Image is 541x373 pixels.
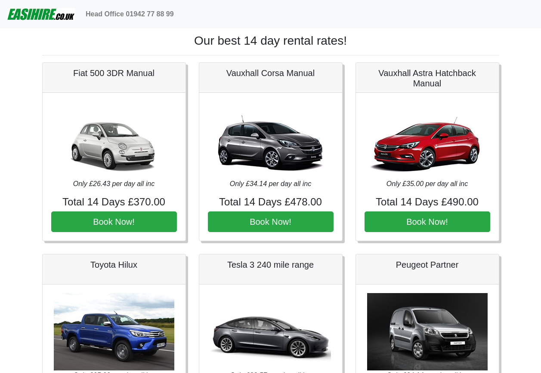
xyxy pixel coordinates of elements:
[7,6,75,23] img: easihire_logo_small.png
[82,6,177,23] a: Head Office 01942 77 88 99
[208,211,334,232] button: Book Now!
[42,34,499,48] h1: Our best 14 day rental rates!
[73,180,155,187] i: Only £26.43 per day all inc
[208,196,334,208] h4: Total 14 Days £478.00
[54,293,174,370] img: Toyota Hilux
[51,211,177,232] button: Book Now!
[208,260,334,270] h5: Tesla 3 240 mile range
[210,293,331,370] img: Tesla 3 240 mile range
[365,68,490,89] h5: Vauxhall Astra Hatchback Manual
[365,211,490,232] button: Book Now!
[208,68,334,78] h5: Vauxhall Corsa Manual
[365,260,490,270] h5: Peugeot Partner
[365,196,490,208] h4: Total 14 Days £490.00
[86,10,174,18] b: Head Office 01942 77 88 99
[51,196,177,208] h4: Total 14 Days £370.00
[51,68,177,78] h5: Fiat 500 3DR Manual
[230,180,311,187] i: Only £34.14 per day all inc
[367,101,488,179] img: Vauxhall Astra Hatchback Manual
[367,293,488,370] img: Peugeot Partner
[386,180,468,187] i: Only £35.00 per day all inc
[210,101,331,179] img: Vauxhall Corsa Manual
[51,260,177,270] h5: Toyota Hilux
[54,101,174,179] img: Fiat 500 3DR Manual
